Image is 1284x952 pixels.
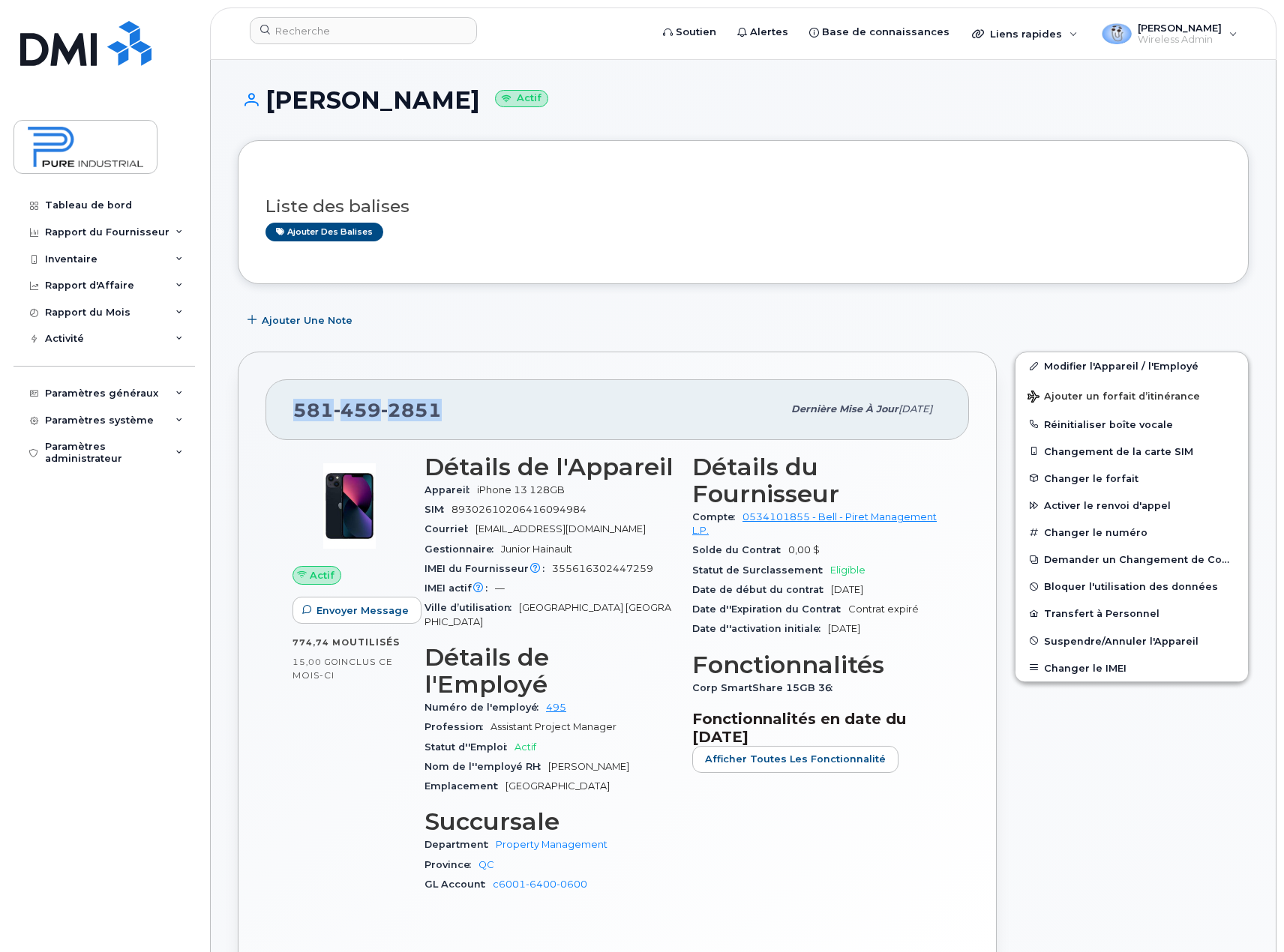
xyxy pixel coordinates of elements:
[292,637,349,648] span: 774,74 Mo
[424,721,490,732] span: Profession
[238,307,365,334] button: Ajouter une Note
[1015,352,1248,379] a: Modifier l'Appareil / l'Employé
[1044,472,1138,483] span: Changer le forfait
[424,543,501,555] span: Gestionnaire
[1015,600,1248,627] button: Transfert à Personnel
[830,564,865,576] span: Eligible
[334,399,381,421] span: 459
[424,602,519,613] span: Ville d’utilisation
[1015,627,1248,654] button: Suspendre/Annuler l'Appareil
[424,523,475,534] span: Courriel
[1015,546,1248,573] button: Demander un Changement de Compte
[381,399,442,421] span: 2851
[1015,492,1248,519] button: Activer le renvoi d'appel
[424,879,493,890] span: GL Account
[1015,438,1248,465] button: Changement de la carte SIM
[495,582,505,594] span: —
[496,839,607,850] a: Property Management
[475,523,646,534] span: [EMAIL_ADDRESS][DOMAIN_NAME]
[238,87,1249,113] h1: [PERSON_NAME]
[424,454,674,480] h3: Détails de l'Appareil
[292,656,393,681] span: inclus ce mois-ci
[477,484,565,495] span: iPhone 13 128GB
[1015,411,1248,438] button: Réinitialiser boîte vocale
[546,702,566,713] a: 495
[692,544,788,555] span: Solde du Contrat
[548,761,629,772] span: [PERSON_NAME]
[310,568,334,582] span: Actif
[692,511,742,522] span: Compte
[424,761,548,772] span: Nom de l''employé RH
[692,584,831,595] span: Date de début du contrat
[505,780,610,792] span: [GEOGRAPHIC_DATA]
[451,504,586,515] span: 89302610206416094984
[493,879,587,890] a: c6001-6400-0600
[791,403,898,415] span: Dernière mise à jour
[848,603,919,615] span: Contrat expiré
[490,721,616,732] span: Assistant Project Manager
[1044,500,1171,511] span: Activer le renvoi d'appel
[692,454,942,507] h3: Détails du Fournisseur
[292,597,421,624] button: Envoyer Message
[1015,654,1248,681] button: Changer le IMEI
[1015,465,1248,492] button: Changer le forfait
[424,582,495,594] span: IMEI actif
[424,702,546,713] span: Numéro de l'employé
[265,223,383,241] a: Ajouter des balises
[304,461,394,551] img: image20231002-3703462-1ig824h.jpeg
[788,544,820,555] span: 0,00 $
[692,603,848,615] span: Date d''Expiration du Contrat
[831,584,863,595] span: [DATE]
[292,657,338,667] span: 15,00 Go
[692,710,942,746] h3: Fonctionnalités en date du [DATE]
[424,741,514,753] span: Statut d''Emploi
[692,511,937,536] a: 0534101855 - Bell - Piret Management L.P.
[424,644,674,698] h3: Détails de l'Employé
[501,543,572,555] span: Junior Hainault
[424,504,451,515] span: SIM
[692,564,830,576] span: Statut de Surclassement
[705,752,886,766] span: Afficher Toutes les Fonctionnalité
[424,780,505,792] span: Emplacement
[349,636,400,648] span: utilisés
[293,399,442,421] span: 581
[265,197,1221,216] h3: Liste des balises
[495,90,548,107] small: Actif
[424,602,671,627] span: [GEOGRAPHIC_DATA] [GEOGRAPHIC_DATA]
[478,859,494,870] a: QC
[424,859,478,870] span: Province
[692,746,898,773] button: Afficher Toutes les Fonctionnalité
[898,403,932,415] span: [DATE]
[424,563,552,574] span: IMEI du Fournisseur
[316,603,409,618] span: Envoyer Message
[1044,635,1198,646] span: Suspendre/Annuler l'Appareil
[828,623,860,634] span: [DATE]
[692,623,828,634] span: Date d''activation initiale
[1015,380,1248,411] button: Ajouter un forfait d’itinérance
[1015,573,1248,600] button: Bloquer l'utilisation des données
[692,682,840,693] span: Corp SmartShare 15GB 36
[1027,391,1200,405] span: Ajouter un forfait d’itinérance
[1015,519,1248,546] button: Changer le numéro
[552,563,653,574] span: 355616302447259
[424,839,496,850] span: Department
[424,484,477,495] span: Appareil
[424,808,674,835] h3: Succursale
[514,741,536,753] span: Actif
[262,313,352,328] span: Ajouter une Note
[692,651,942,678] h3: Fonctionnalités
